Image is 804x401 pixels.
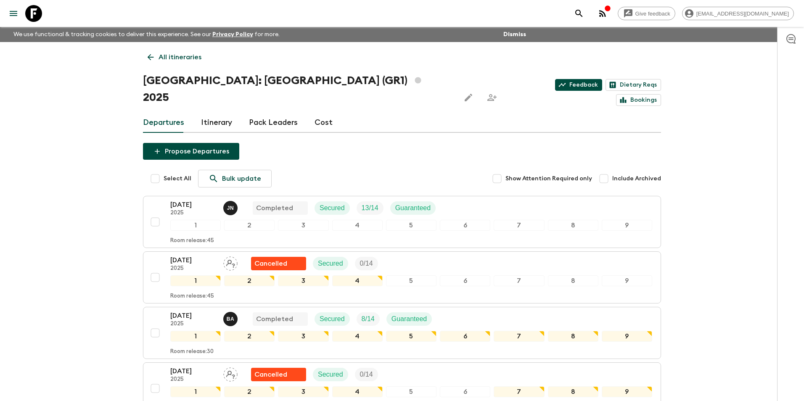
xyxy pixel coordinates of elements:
div: 6 [440,331,490,342]
div: 5 [386,386,436,397]
p: Room release: 45 [170,293,214,300]
button: Edit this itinerary [460,89,477,106]
p: [DATE] [170,255,217,265]
div: 1 [170,220,221,231]
div: 9 [602,275,652,286]
span: Share this itinerary [484,89,500,106]
p: 8 / 14 [362,314,375,324]
a: Privacy Policy [212,32,253,37]
div: 2 [224,220,275,231]
span: Janita Nurmi [223,203,239,210]
div: 2 [224,386,275,397]
div: 5 [386,220,436,231]
p: 13 / 14 [362,203,378,213]
div: 9 [602,386,652,397]
a: Give feedback [618,7,675,20]
div: 7 [494,220,544,231]
span: Show Attention Required only [505,174,592,183]
p: Secured [320,203,345,213]
div: 1 [170,275,221,286]
p: Guaranteed [395,203,431,213]
span: [EMAIL_ADDRESS][DOMAIN_NAME] [692,11,793,17]
button: Dismiss [501,29,528,40]
p: We use functional & tracking cookies to deliver this experience. See our for more. [10,27,283,42]
p: Completed [256,314,293,324]
div: [EMAIL_ADDRESS][DOMAIN_NAME] [682,7,794,20]
div: Secured [315,312,350,326]
div: 7 [494,275,544,286]
div: Trip Fill [355,368,378,381]
p: 0 / 14 [360,369,373,380]
span: Give feedback [631,11,675,17]
span: Assign pack leader [223,259,238,266]
p: 2025 [170,210,217,216]
div: 2 [224,275,275,286]
button: [DATE]2025Byron AndersonCompletedSecuredTrip FillGuaranteed123456789Room release:30 [143,307,661,359]
div: Secured [313,368,348,381]
div: Trip Fill [357,201,383,215]
div: 3 [278,331,328,342]
p: 0 / 14 [360,259,373,269]
div: 2 [224,331,275,342]
a: All itineraries [143,49,206,66]
p: [DATE] [170,311,217,321]
a: Bulk update [198,170,272,187]
p: Guaranteed [391,314,427,324]
a: Dietary Reqs [606,79,661,91]
button: search adventures [571,5,587,22]
a: Pack Leaders [249,113,298,133]
div: 8 [548,331,598,342]
div: 6 [440,275,490,286]
div: 4 [332,220,383,231]
p: 2025 [170,265,217,272]
div: Trip Fill [355,257,378,270]
button: [DATE]2025Assign pack leaderFlash Pack cancellationSecuredTrip Fill123456789Room release:45 [143,251,661,303]
p: Secured [318,369,343,380]
span: Assign pack leader [223,370,238,377]
div: 6 [440,220,490,231]
span: Byron Anderson [223,314,239,321]
h1: [GEOGRAPHIC_DATA]: [GEOGRAPHIC_DATA] (GR1) 2025 [143,72,453,106]
div: Flash Pack cancellation [251,368,306,381]
div: Flash Pack cancellation [251,257,306,270]
div: Secured [313,257,348,270]
div: 5 [386,331,436,342]
p: 2025 [170,376,217,383]
div: 8 [548,220,598,231]
p: Secured [318,259,343,269]
div: 8 [548,386,598,397]
div: 7 [494,331,544,342]
div: 4 [332,331,383,342]
div: 3 [278,386,328,397]
div: 1 [170,386,221,397]
p: Bulk update [222,174,261,184]
p: All itineraries [159,52,201,62]
div: 5 [386,275,436,286]
p: Room release: 45 [170,237,214,244]
button: [DATE]2025Janita NurmiCompletedSecuredTrip FillGuaranteed123456789Room release:45 [143,196,661,248]
div: 1 [170,331,221,342]
p: Completed [256,203,293,213]
button: Propose Departures [143,143,239,160]
p: [DATE] [170,200,217,210]
p: [DATE] [170,366,217,376]
div: 9 [602,331,652,342]
button: menu [5,5,22,22]
div: Trip Fill [357,312,380,326]
div: 7 [494,386,544,397]
div: 3 [278,220,328,231]
div: Secured [315,201,350,215]
a: Bookings [616,94,661,106]
div: 8 [548,275,598,286]
a: Itinerary [201,113,232,133]
div: 4 [332,386,383,397]
p: 2025 [170,321,217,327]
div: 9 [602,220,652,231]
span: Select All [164,174,191,183]
div: 6 [440,386,490,397]
p: Cancelled [254,369,287,380]
div: 4 [332,275,383,286]
a: Cost [315,113,333,133]
a: Departures [143,113,184,133]
p: Cancelled [254,259,287,269]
